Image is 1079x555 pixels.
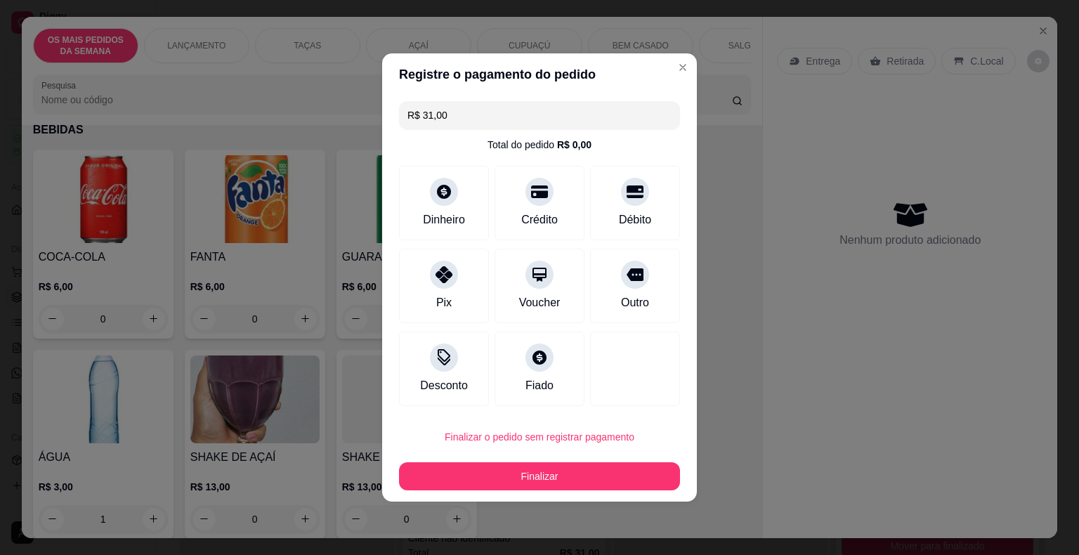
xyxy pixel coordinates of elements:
[488,138,591,152] div: Total do pedido
[423,211,465,228] div: Dinheiro
[619,211,651,228] div: Débito
[521,211,558,228] div: Crédito
[420,377,468,394] div: Desconto
[399,462,680,490] button: Finalizar
[621,294,649,311] div: Outro
[672,56,694,79] button: Close
[382,53,697,96] header: Registre o pagamento do pedido
[519,294,561,311] div: Voucher
[399,423,680,451] button: Finalizar o pedido sem registrar pagamento
[557,138,591,152] div: R$ 0,00
[436,294,452,311] div: Pix
[525,377,554,394] div: Fiado
[407,101,672,129] input: Ex.: hambúrguer de cordeiro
